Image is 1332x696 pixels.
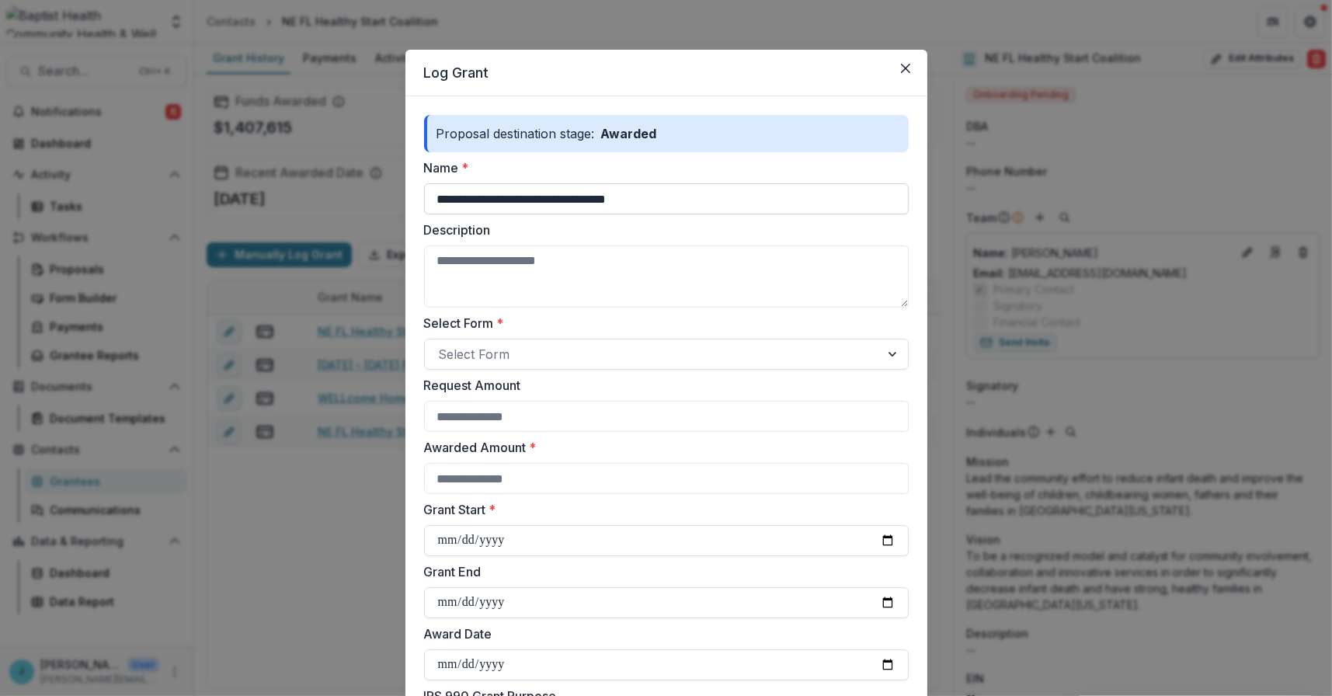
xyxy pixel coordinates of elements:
label: Awarded Amount [424,438,899,457]
label: Request Amount [424,376,899,395]
div: Proposal destination stage: [424,115,909,152]
label: Grant End [424,562,899,581]
button: Close [893,56,918,81]
label: Grant Start [424,500,899,519]
header: Log Grant [405,50,927,96]
label: Select Form [424,314,899,332]
label: Description [424,221,899,239]
p: Awarded [595,124,663,143]
label: Name [424,158,899,177]
label: Award Date [424,625,899,643]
